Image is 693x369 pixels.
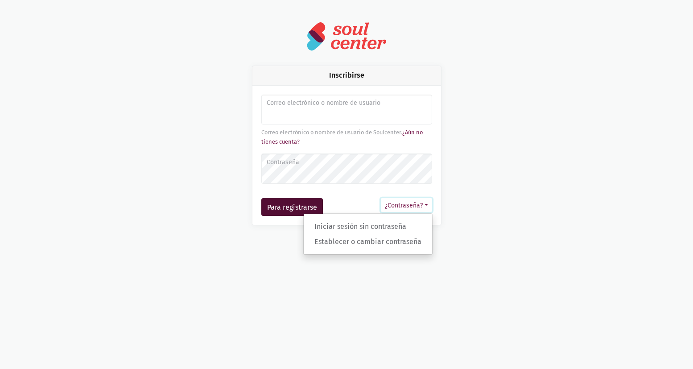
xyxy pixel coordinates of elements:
form: Para registrarse [261,95,432,216]
button: ¿Contraseña? [381,198,432,212]
div: ¿Contraseña? [303,213,433,255]
a: Iniciar sesión sin contraseña [304,219,432,234]
font: Establecer o cambiar contraseña [314,237,421,245]
font: Inscribirse [329,71,364,79]
font: ¿Contraseña? [385,201,423,209]
a: ¿Aún no tienes cuenta? [261,129,423,145]
font: Iniciar sesión sin contraseña [314,222,406,231]
font: Correo electrónico o nombre de usuario de Soulcenter. [261,129,402,136]
font: Para registrarse [267,203,317,211]
button: Para registrarse [261,198,323,216]
img: logo-soulcenter-full.svg [306,21,387,51]
font: Correo electrónico o nombre de usuario [267,99,380,107]
a: Establecer o cambiar contraseña [304,234,432,249]
font: Contraseña [267,158,299,166]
